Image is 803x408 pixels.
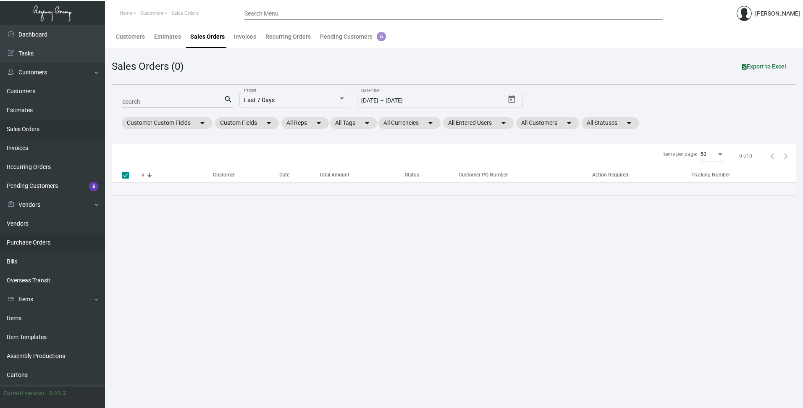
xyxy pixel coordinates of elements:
mat-icon: search [224,95,233,105]
mat-chip: Custom Fields [215,117,279,129]
button: Previous page [766,149,779,163]
span: Sales Orders [171,11,199,16]
div: Sales Orders (0) [112,59,184,74]
mat-chip: All Entered Users [443,117,514,129]
mat-icon: arrow_drop_down [564,118,574,128]
div: Total Amount [319,171,349,179]
div: [PERSON_NAME] [755,9,800,18]
div: Customer [213,171,235,179]
mat-chip: Customer Custom Fields [122,117,213,129]
div: # [142,171,213,179]
div: Status [405,171,454,179]
div: Sales Orders [190,32,225,41]
div: Pending Customers [320,32,386,41]
mat-select: Items per page: [701,152,724,158]
div: Total Amount [319,171,405,179]
div: Estimates [154,32,181,41]
div: Current version: [3,389,46,397]
div: Recurring Orders [265,32,311,41]
mat-chip: All Tags [330,117,377,129]
button: Next page [779,149,793,163]
input: End date [386,97,456,104]
div: Items per page: [662,150,697,158]
div: Customers [116,32,145,41]
mat-icon: arrow_drop_down [425,118,436,128]
mat-icon: arrow_drop_down [499,118,509,128]
button: Export to Excel [735,59,793,74]
mat-icon: arrow_drop_down [624,118,634,128]
div: Customer [213,171,280,179]
mat-icon: arrow_drop_down [314,118,324,128]
div: Invoices [234,32,256,41]
div: 0 of 0 [739,152,752,160]
mat-icon: arrow_drop_down [362,118,372,128]
div: Customer PO Number [459,171,508,179]
div: Status [405,171,419,179]
span: 50 [701,151,706,157]
img: admin@bootstrapmaster.com [737,6,752,21]
mat-chip: All Statuses [582,117,639,129]
mat-icon: arrow_drop_down [197,118,207,128]
button: Open calendar [505,93,518,106]
mat-icon: arrow_drop_down [264,118,274,128]
mat-chip: All Reps [281,117,329,129]
div: Date [279,171,319,179]
div: Tracking Number [691,171,730,179]
div: Action Required [592,171,691,179]
span: Home [120,11,132,16]
span: Export to Excel [742,63,786,70]
mat-chip: All Currencies [378,117,441,129]
div: # [142,171,144,179]
div: 0.51.2 [50,389,66,397]
span: Last 7 Days [244,97,275,103]
mat-chip: All Customers [516,117,579,129]
input: Start date [361,97,378,104]
div: Tracking Number [691,171,796,179]
div: Date [279,171,289,179]
span: Customers [140,11,163,16]
div: Customer PO Number [459,171,592,179]
span: – [380,97,384,104]
div: Action Required [592,171,628,179]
